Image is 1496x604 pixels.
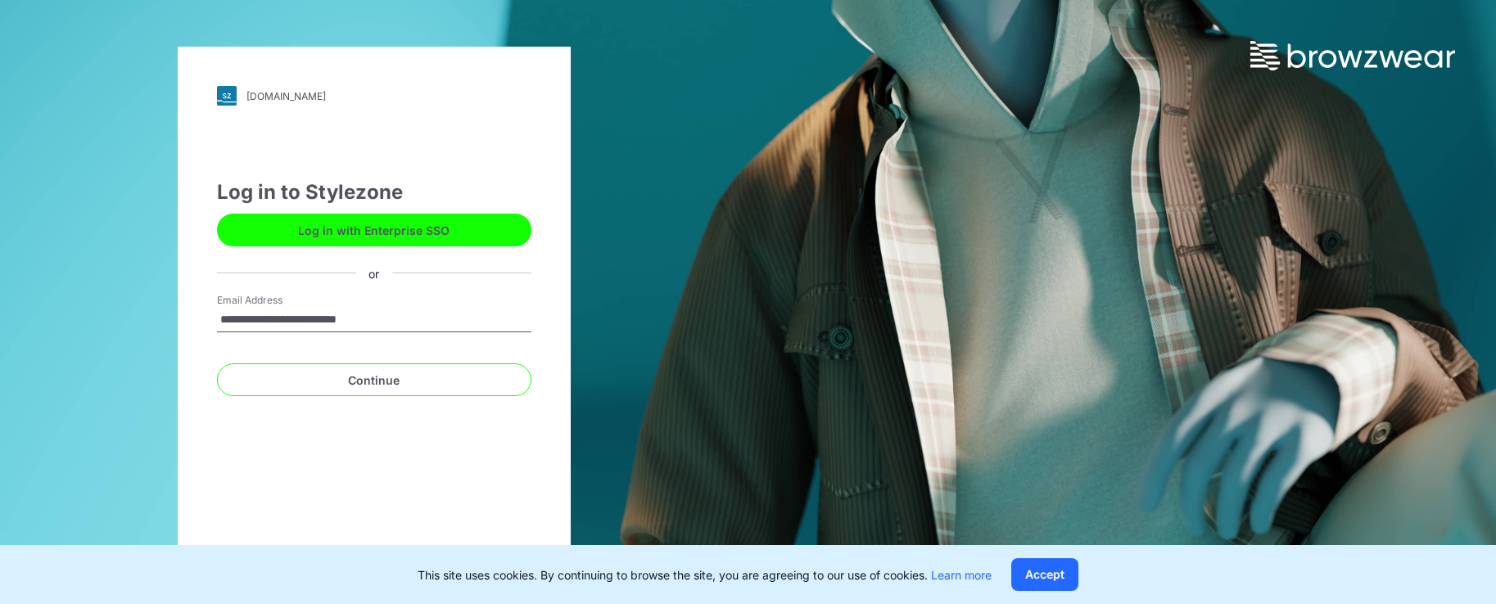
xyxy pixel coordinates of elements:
[355,264,392,282] div: or
[217,363,531,396] button: Continue
[931,568,992,582] a: Learn more
[1250,41,1455,70] img: browzwear-logo.73288ffb.svg
[246,90,326,102] div: [DOMAIN_NAME]
[418,566,992,584] p: This site uses cookies. By continuing to browse the site, you are agreeing to our use of cookies.
[217,214,531,246] button: Log in with Enterprise SSO
[217,86,531,106] a: [DOMAIN_NAME]
[217,178,531,207] div: Log in to Stylezone
[1011,558,1078,591] button: Accept
[217,293,332,308] label: Email Address
[217,86,237,106] img: svg+xml;base64,PHN2ZyB3aWR0aD0iMjgiIGhlaWdodD0iMjgiIHZpZXdCb3g9IjAgMCAyOCAyOCIgZmlsbD0ibm9uZSIgeG...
